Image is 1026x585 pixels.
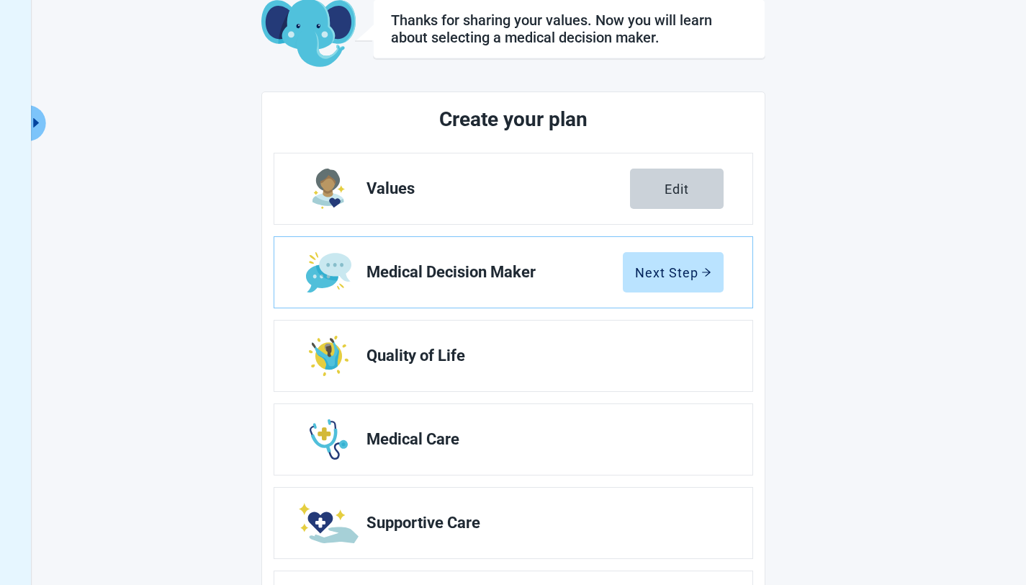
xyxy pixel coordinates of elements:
span: Quality of Life [366,347,712,365]
a: Edit Medical Care section [274,404,752,475]
div: Next Step [635,265,711,280]
button: Next Steparrow-right [623,252,724,292]
a: Edit Supportive Care section [274,488,752,558]
a: Edit Medical Decision Maker section [274,237,752,308]
div: Edit [665,182,689,196]
span: caret-right [30,116,43,130]
span: Medical Decision Maker [366,264,623,281]
a: Edit Quality of Life section [274,321,752,391]
span: arrow-right [701,267,711,277]
a: Edit Values section [274,153,752,224]
button: Expand menu [28,105,46,141]
div: Thanks for sharing your values. Now you will learn about selecting a medical decision maker. [391,12,747,46]
h2: Create your plan [328,104,699,135]
span: Values [366,180,630,197]
button: Edit [630,169,724,209]
span: Medical Care [366,431,712,448]
span: Supportive Care [366,514,712,532]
